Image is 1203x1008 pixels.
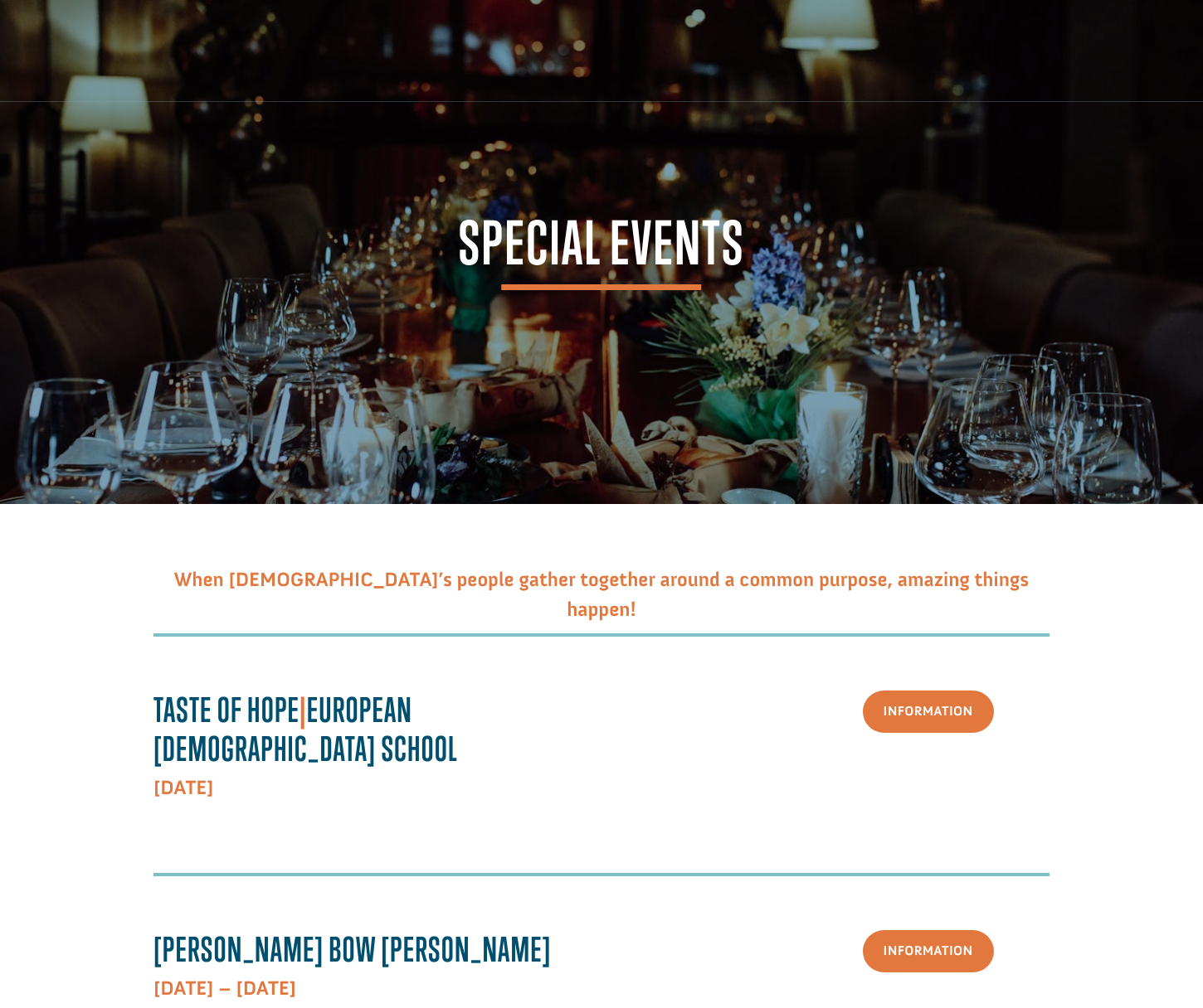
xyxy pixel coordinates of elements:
[459,214,745,289] span: Special Events
[153,690,458,768] strong: Taste Of Hope European [DEMOGRAPHIC_DATA] School
[863,691,994,733] a: Information
[153,929,552,969] span: [PERSON_NAME] Bow [PERSON_NAME]
[174,568,1030,622] span: When [DEMOGRAPHIC_DATA]’s people gather together around a common purpose, amazing things happen!
[300,690,307,729] span: |
[863,930,994,972] a: Information
[153,776,213,800] strong: [DATE]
